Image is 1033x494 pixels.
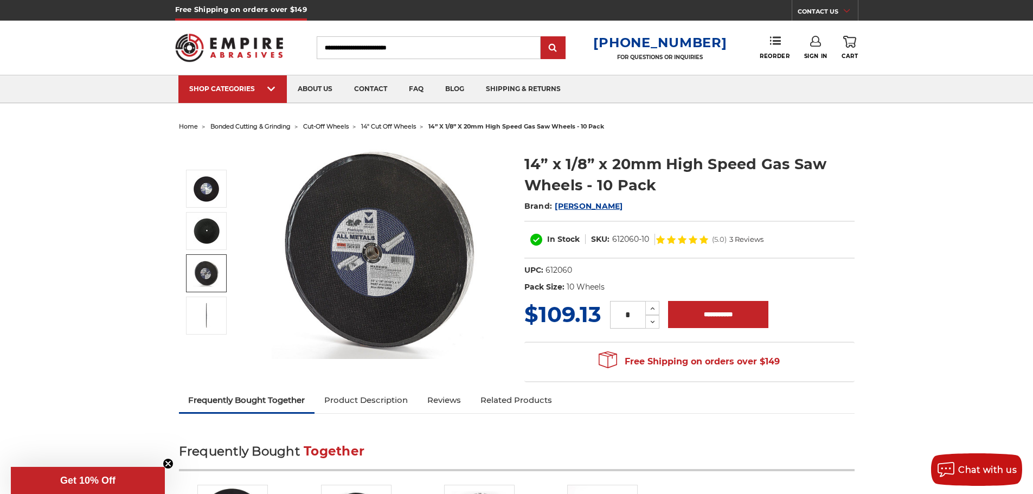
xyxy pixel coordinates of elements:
[210,123,291,130] a: bonded cutting & grinding
[931,453,1022,486] button: Chat with us
[542,37,564,59] input: Submit
[343,75,398,103] a: contact
[179,388,315,412] a: Frequently Bought Together
[524,201,553,211] span: Brand:
[304,444,364,459] span: Together
[179,444,300,459] span: Frequently Bought
[593,54,727,61] p: FOR QUESTIONS OR INQUIRIES
[612,234,649,245] dd: 612060-10
[958,465,1017,475] span: Chat with us
[193,175,220,202] img: 14” Gas-Powered Saw Cut-Off Wheel
[361,123,416,130] a: 14" cut off wheels
[475,75,572,103] a: shipping & returns
[591,234,609,245] dt: SKU:
[524,281,564,293] dt: Pack Size:
[193,302,220,329] img: 14” x 1/8” x 20mm High Speed Gas Saw Wheels - 10 Pack
[547,234,580,244] span: In Stock
[189,85,276,93] div: SHOP CATEGORIES
[398,75,434,103] a: faq
[434,75,475,103] a: blog
[272,142,489,359] img: 14” Gas-Powered Saw Cut-Off Wheel
[193,217,220,245] img: 14” x 1/8” x 20mm High Speed Gas Saw Wheel
[760,36,790,59] a: Reorder
[567,281,605,293] dd: 10 Wheels
[593,35,727,50] a: [PHONE_NUMBER]
[842,36,858,60] a: Cart
[599,351,780,373] span: Free Shipping on orders over $149
[175,27,284,69] img: Empire Abrasives
[524,301,601,328] span: $109.13
[179,123,198,130] a: home
[471,388,562,412] a: Related Products
[712,236,727,243] span: (5.0)
[428,123,604,130] span: 14” x 1/8” x 20mm high speed gas saw wheels - 10 pack
[303,123,349,130] a: cut-off wheels
[418,388,471,412] a: Reviews
[287,75,343,103] a: about us
[798,5,858,21] a: CONTACT US
[842,53,858,60] span: Cart
[546,265,572,276] dd: 612060
[60,475,116,486] span: Get 10% Off
[11,467,165,494] div: Get 10% OffClose teaser
[193,260,220,287] img: 14” x 1/8” x 20mm High Speed Gas Saw Wheels - 10 Pack
[804,53,827,60] span: Sign In
[760,53,790,60] span: Reorder
[524,153,855,196] h1: 14” x 1/8” x 20mm High Speed Gas Saw Wheels - 10 Pack
[315,388,418,412] a: Product Description
[729,236,763,243] span: 3 Reviews
[555,201,623,211] a: [PERSON_NAME]
[524,265,543,276] dt: UPC:
[163,458,174,469] button: Close teaser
